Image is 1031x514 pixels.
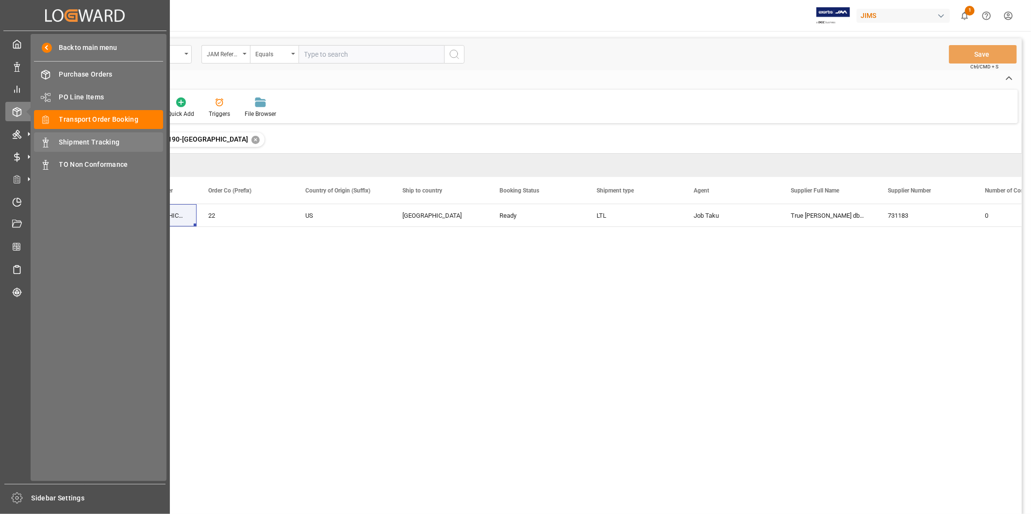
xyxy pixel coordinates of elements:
span: Order Co (Prefix) [208,187,251,194]
a: CO2 Calculator [5,237,165,256]
span: Purchase Orders [59,69,164,80]
button: open menu [250,45,299,64]
span: Supplier Full Name [791,187,839,194]
div: 22 [208,205,282,227]
span: Booking Status [499,187,539,194]
span: Country of Origin (Suffix) [305,187,370,194]
div: Job Taku [694,205,767,227]
a: My Reports [5,80,165,98]
span: Ctrl/CMD + S [970,63,998,70]
a: Shipment Tracking [34,132,163,151]
button: open menu [201,45,250,64]
span: Ship to country [402,187,442,194]
span: TO Non Conformance [59,160,164,170]
button: JIMS [857,6,954,25]
a: Tracking Shipment [5,282,165,301]
div: Equals [255,48,288,59]
img: Exertis%20JAM%20-%20Email%20Logo.jpg_1722504956.jpg [816,7,850,24]
div: 731183 [876,204,973,226]
div: Triggers [209,110,230,118]
button: Help Center [976,5,998,27]
span: PO Line Items [59,92,164,102]
span: Transport Order Booking [59,114,164,125]
div: True [PERSON_NAME] dba Bassboss [779,204,876,226]
span: Back to main menu [52,43,117,53]
div: ✕ [251,136,260,144]
a: TO Non Conformance [34,155,163,174]
span: Agent [694,187,709,194]
div: JIMS [857,9,950,23]
div: LTL [597,205,670,227]
span: Shipment Tracking [59,137,164,147]
span: Shipment type [597,187,634,194]
div: JAM Reference Number [207,48,240,59]
button: search button [444,45,465,64]
span: 1 [965,6,975,16]
div: [GEOGRAPHIC_DATA] [402,205,476,227]
a: My Cockpit [5,34,165,53]
button: show 1 new notifications [954,5,976,27]
div: Ready [499,205,573,227]
a: Sailing Schedules [5,260,165,279]
span: Sidebar Settings [32,493,166,503]
input: Type to search [299,45,444,64]
a: PO Line Items [34,87,163,106]
div: File Browser [245,110,276,118]
button: Save [949,45,1017,64]
a: Document Management [5,215,165,234]
div: Quick Add [167,110,194,118]
a: Transport Order Booking [34,110,163,129]
span: Supplier Number [888,187,931,194]
a: Purchase Orders [34,65,163,84]
a: Data Management [5,57,165,76]
a: Timeslot Management V2 [5,192,165,211]
div: US [305,205,379,227]
span: 22-10190-[GEOGRAPHIC_DATA] [150,135,248,143]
